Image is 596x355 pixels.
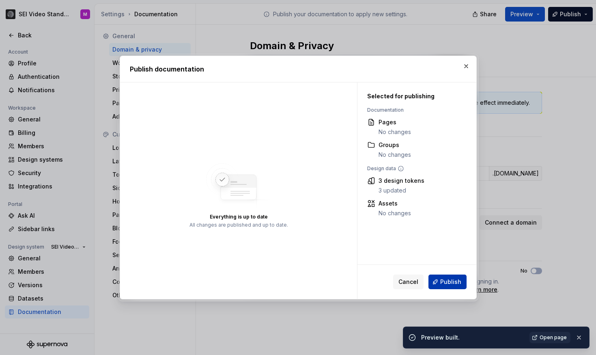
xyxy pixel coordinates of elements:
[379,209,411,217] div: No changes
[379,177,424,185] div: 3 design tokens
[379,199,411,208] div: Assets
[540,334,567,341] span: Open page
[379,128,411,136] div: No changes
[379,141,411,149] div: Groups
[379,186,424,195] div: 3 updated
[367,165,463,172] div: Design data
[367,92,463,100] div: Selected for publishing
[367,107,463,113] div: Documentation
[130,64,467,74] h2: Publish documentation
[428,275,467,289] button: Publish
[209,214,267,220] div: Everything is up to date
[398,278,418,286] span: Cancel
[379,151,411,159] div: No changes
[393,275,424,289] button: Cancel
[440,278,461,286] span: Publish
[529,332,570,343] a: Open page
[379,118,411,126] div: Pages
[421,333,525,342] div: Preview built.
[189,222,288,228] div: All changes are published and up to date.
